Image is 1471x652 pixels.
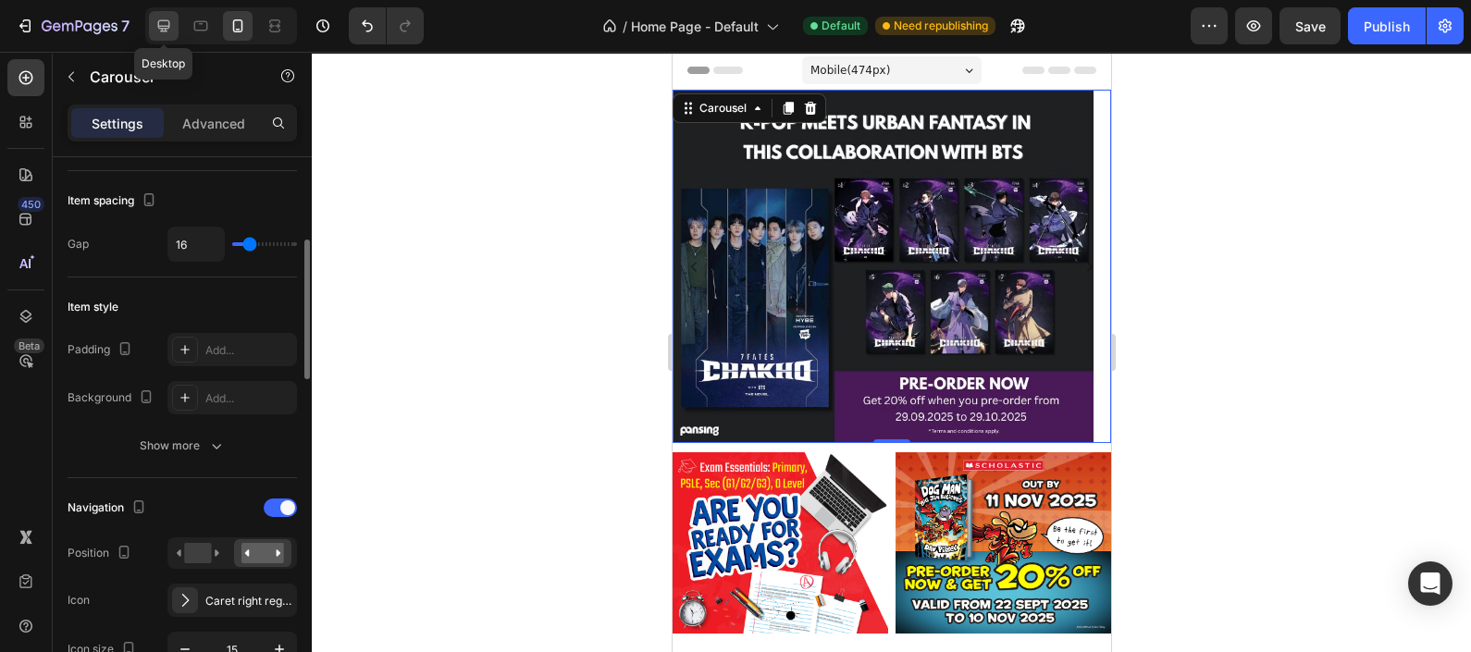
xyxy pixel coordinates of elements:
[18,197,44,212] div: 450
[68,541,135,566] div: Position
[623,17,627,36] span: /
[68,338,136,363] div: Padding
[68,299,118,315] div: Item style
[205,593,292,609] div: Caret right regular
[205,342,292,359] div: Add...
[68,236,89,252] div: Gap
[68,189,160,214] div: Item spacing
[822,18,860,34] span: Default
[68,429,297,462] button: Show more
[631,17,759,36] span: Home Page - Default
[14,338,44,353] div: Beta
[7,7,138,44] button: 7
[1408,561,1452,606] div: Open Intercom Messenger
[68,496,150,521] div: Navigation
[68,592,90,609] div: Icon
[673,52,1111,652] iframe: Design area
[1295,18,1326,34] span: Save
[1348,7,1426,44] button: Publish
[349,7,424,44] div: Undo/Redo
[68,386,157,411] div: Background
[168,228,224,261] input: Auto
[1364,17,1410,36] div: Publish
[894,18,988,34] span: Need republishing
[90,66,247,88] p: Carousel
[92,114,143,133] p: Settings
[1279,7,1341,44] button: Save
[140,437,226,455] div: Show more
[121,15,130,37] p: 7
[205,390,292,407] div: Add...
[182,114,245,133] p: Advanced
